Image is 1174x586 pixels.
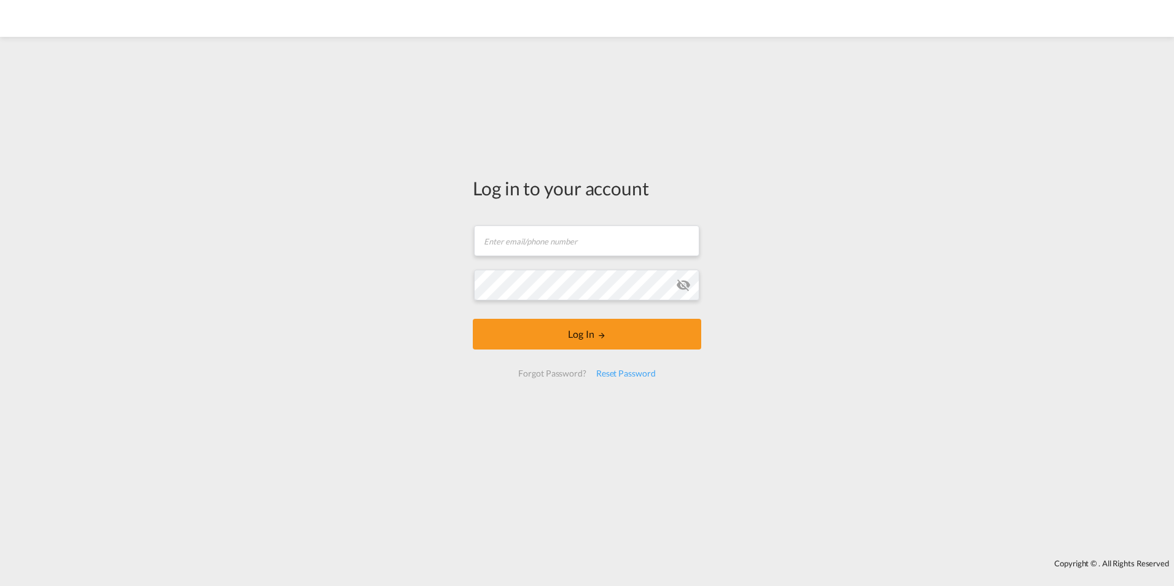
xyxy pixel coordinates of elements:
md-icon: icon-eye-off [676,278,691,292]
div: Forgot Password? [513,362,591,385]
input: Enter email/phone number [474,225,699,256]
div: Log in to your account [473,175,701,201]
div: Reset Password [591,362,661,385]
button: LOGIN [473,319,701,350]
